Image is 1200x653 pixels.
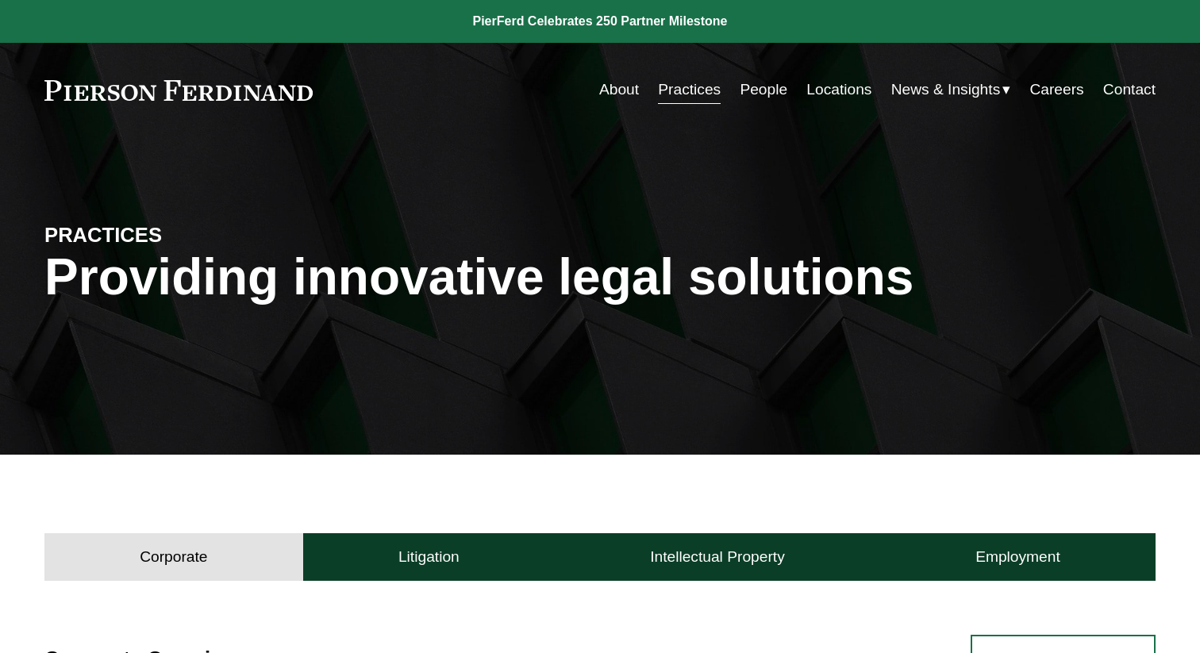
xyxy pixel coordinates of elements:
[658,75,721,105] a: Practices
[140,547,207,567] h4: Corporate
[891,75,1011,105] a: folder dropdown
[599,75,639,105] a: About
[1029,75,1083,105] a: Careers
[1103,75,1156,105] a: Contact
[44,248,1156,306] h1: Providing innovative legal solutions
[975,547,1060,567] h4: Employment
[806,75,871,105] a: Locations
[398,547,460,567] h4: Litigation
[44,222,322,248] h4: PRACTICES
[891,76,1001,104] span: News & Insights
[740,75,787,105] a: People
[650,547,785,567] h4: Intellectual Property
